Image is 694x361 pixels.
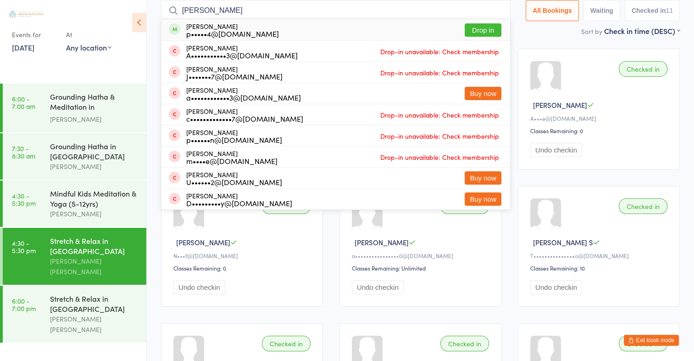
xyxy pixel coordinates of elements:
[465,23,501,37] button: Drop in
[186,150,278,164] div: [PERSON_NAME]
[176,237,230,247] span: [PERSON_NAME]
[186,30,279,37] div: p•••••4@[DOMAIN_NAME]
[50,141,139,161] div: Grounding Hatha in [GEOGRAPHIC_DATA]
[173,280,225,294] button: Undo checkin
[604,26,680,36] div: Check in time (DESC)
[378,66,501,79] span: Drop-in unavailable: Check membership
[581,27,602,36] label: Sort by
[3,180,146,227] a: 4:30 -5:30 pmMindful Kids Meditation & Yoga (5-12yrs)[PERSON_NAME]
[530,280,582,294] button: Undo checkin
[530,264,670,272] div: Classes Remaining: 10
[12,192,36,207] time: 4:30 - 5:30 pm
[186,73,283,80] div: J•••••••7@[DOMAIN_NAME]
[530,143,582,157] button: Undo checkin
[186,86,301,101] div: [PERSON_NAME]
[440,336,489,351] div: Checked in
[530,114,670,122] div: A•••e@[DOMAIN_NAME]
[66,42,111,52] div: Any location
[173,264,313,272] div: Classes Remaining: 0
[624,335,679,346] button: Exit kiosk mode
[12,42,34,52] a: [DATE]
[3,286,146,343] a: 6:00 -7:00 pmStretch & Relax in [GEOGRAPHIC_DATA][PERSON_NAME] [PERSON_NAME]
[66,27,111,42] div: At
[50,91,139,114] div: Grounding Hatha & Meditation in [GEOGRAPHIC_DATA]
[50,293,139,314] div: Stretch & Relax in [GEOGRAPHIC_DATA]
[50,114,139,124] div: [PERSON_NAME]
[50,256,139,277] div: [PERSON_NAME] [PERSON_NAME]
[50,209,139,219] div: [PERSON_NAME]
[619,336,667,351] div: Checked in
[378,108,501,122] span: Drop-in unavailable: Check membership
[533,100,587,110] span: [PERSON_NAME]
[173,252,313,259] div: N•••f@[DOMAIN_NAME]
[530,127,670,135] div: Classes Remaining: 0
[352,252,492,259] div: a••••••••••••••••0@[DOMAIN_NAME]
[186,107,303,122] div: [PERSON_NAME]
[12,239,36,254] time: 4:30 - 5:30 pm
[12,297,36,312] time: 6:00 - 7:00 pm
[465,192,501,206] button: Buy now
[533,237,593,247] span: [PERSON_NAME] S
[530,252,670,259] div: T•••••••••••••••o@[DOMAIN_NAME]
[50,236,139,256] div: Stretch & Relax in [GEOGRAPHIC_DATA]
[3,84,146,132] a: 6:00 -7:00 amGrounding Hatha & Meditation in [GEOGRAPHIC_DATA][PERSON_NAME]
[12,27,57,42] div: Events for
[3,133,146,180] a: 7:30 -8:30 amGrounding Hatha in [GEOGRAPHIC_DATA][PERSON_NAME]
[186,192,292,207] div: [PERSON_NAME]
[12,145,35,159] time: 7:30 - 8:30 am
[186,199,292,207] div: D•••••••••y@[DOMAIN_NAME]
[355,237,409,247] span: [PERSON_NAME]
[50,161,139,172] div: [PERSON_NAME]
[186,65,283,80] div: [PERSON_NAME]
[9,11,44,18] img: Australian School of Meditation & Yoga (Gold Coast)
[186,157,278,164] div: m••••e@[DOMAIN_NAME]
[352,280,404,294] button: Undo checkin
[352,264,492,272] div: Classes Remaining: Unlimited
[186,178,282,186] div: U••••••2@[DOMAIN_NAME]
[50,314,139,335] div: [PERSON_NAME] [PERSON_NAME]
[12,95,35,110] time: 6:00 - 7:00 am
[666,7,673,14] div: 11
[3,228,146,285] a: 4:30 -5:30 pmStretch & Relax in [GEOGRAPHIC_DATA][PERSON_NAME] [PERSON_NAME]
[186,171,282,186] div: [PERSON_NAME]
[465,87,501,100] button: Buy now
[465,171,501,185] button: Buy now
[186,115,303,122] div: c•••••••••••••7@[DOMAIN_NAME]
[186,136,282,143] div: p••••••n@[DOMAIN_NAME]
[186,94,301,101] div: a••••••••••••3@[DOMAIN_NAME]
[186,23,279,37] div: [PERSON_NAME]
[186,129,282,143] div: [PERSON_NAME]
[378,129,501,143] span: Drop-in unavailable: Check membership
[262,336,311,351] div: Checked in
[50,188,139,209] div: Mindful Kids Meditation & Yoga (5-12yrs)
[619,198,667,214] div: Checked in
[378,150,501,164] span: Drop-in unavailable: Check membership
[619,61,667,77] div: Checked in
[378,45,501,58] span: Drop-in unavailable: Check membership
[186,44,298,59] div: [PERSON_NAME]
[186,51,298,59] div: A•••••••••••3@[DOMAIN_NAME]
